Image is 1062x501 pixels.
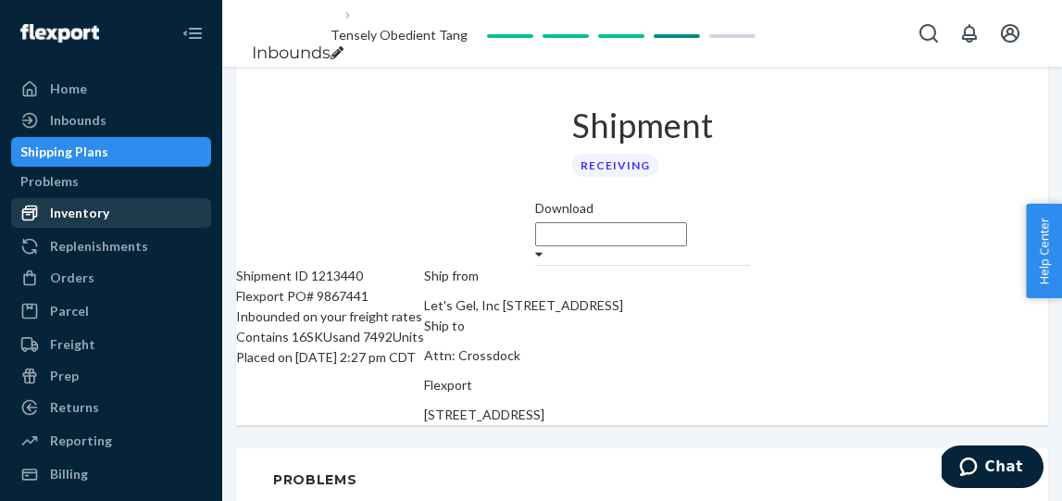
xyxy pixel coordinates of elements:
[572,107,713,144] h1: Shipment
[424,375,623,395] p: Flexport
[236,307,424,327] div: Inbounded on your freight rates
[50,335,95,354] div: Freight
[50,204,109,222] div: Inventory
[535,199,593,218] label: Download
[50,269,94,287] div: Orders
[273,470,357,489] div: Problems
[11,232,211,261] a: Replenishments
[20,143,108,161] div: Shipping Plans
[992,15,1029,52] button: Open account menu
[11,167,211,196] a: Problems
[50,111,106,130] div: Inbounds
[910,15,947,52] button: Open Search Box
[50,302,89,320] div: Parcel
[424,345,623,366] p: Attn: Crossdock
[11,426,211,456] a: Reporting
[11,296,211,326] a: Parcel
[424,297,623,313] span: Let's Gel, Inc [STREET_ADDRESS]
[50,432,112,450] div: Reporting
[252,43,331,63] a: Inbounds
[11,393,211,422] a: Returns
[236,327,424,347] div: Contains 16 SKUs and 7492 Units
[50,80,87,98] div: Home
[11,459,211,489] a: Billing
[20,172,79,191] div: Problems
[1026,204,1062,298] button: Help Center
[572,154,658,177] div: Receiving
[11,330,211,359] a: Freight
[50,367,79,385] div: Prep
[236,347,424,368] div: Placed on [DATE] 2:27 pm CDT
[951,15,988,52] button: Open notifications
[942,445,1043,492] iframe: Opens a widget where you can chat to one of our agents
[236,286,424,307] div: Flexport PO# 9867441
[11,361,211,391] a: Prep
[424,316,623,336] p: Ship to
[424,266,623,286] p: Ship from
[11,74,211,104] a: Home
[11,263,211,293] a: Orders
[11,137,211,167] a: Shipping Plans
[236,266,424,286] div: Shipment ID 1213440
[50,398,99,417] div: Returns
[11,106,211,135] a: Inbounds
[331,27,468,43] span: Tensely Obedient Tang
[20,24,99,43] img: Flexport logo
[424,407,544,422] span: [STREET_ADDRESS]
[11,198,211,228] a: Inventory
[50,237,148,256] div: Replenishments
[50,465,88,483] div: Billing
[174,15,211,52] button: Close Navigation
